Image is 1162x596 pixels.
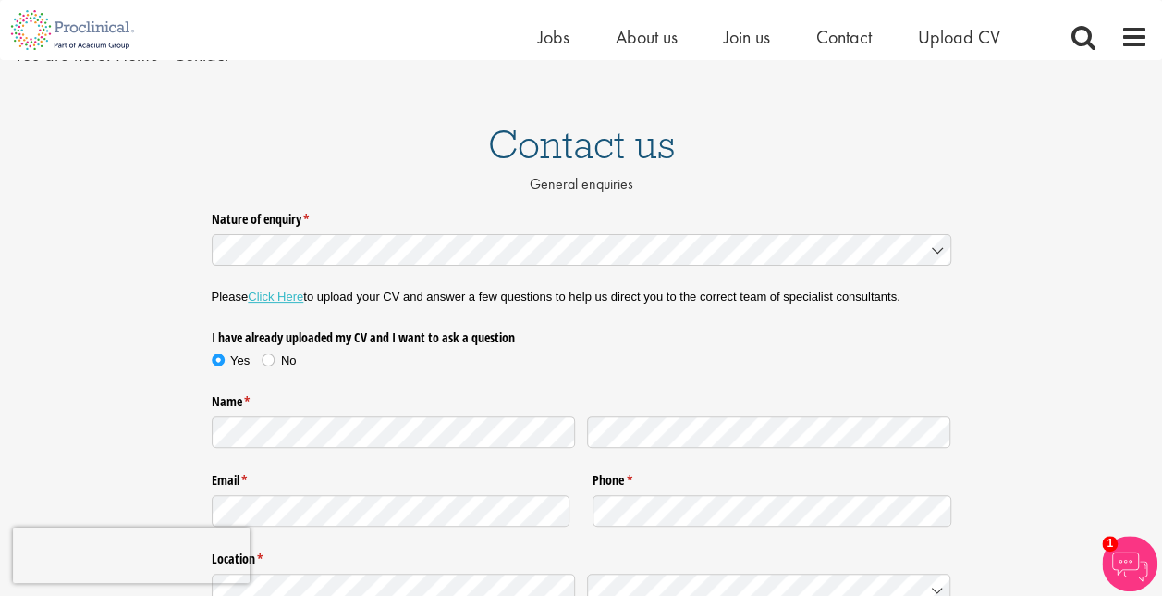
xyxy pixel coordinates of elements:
[538,25,569,49] a: Jobs
[212,323,570,347] legend: I have already uploaded my CV and I want to ask a question
[587,416,951,448] input: Last
[13,528,250,583] iframe: reCAPTCHA
[1102,536,1157,591] img: Chatbot
[212,204,951,228] label: Nature of enquiry
[212,466,570,490] label: Email
[212,387,951,411] legend: Name
[816,25,872,49] a: Contact
[230,354,250,367] span: Yes
[616,25,678,49] a: About us
[248,290,303,304] a: Click Here
[724,25,770,49] a: Join us
[212,544,951,568] legend: Location
[281,354,297,367] span: No
[593,466,951,490] label: Phone
[212,416,576,448] input: First
[1102,536,1118,552] span: 1
[918,25,1000,49] a: Upload CV
[212,289,951,305] p: Please to upload your CV and answer a few questions to help us direct you to the correct team of ...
